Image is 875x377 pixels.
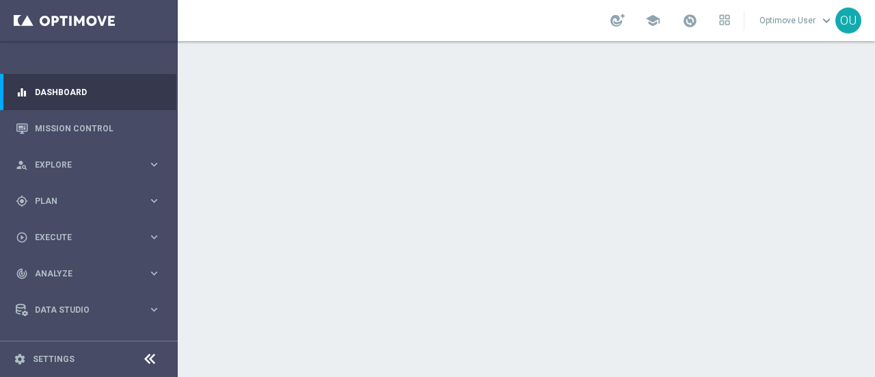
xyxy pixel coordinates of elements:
div: Optibot [16,328,161,364]
i: equalizer [16,86,28,99]
i: keyboard_arrow_right [148,231,161,244]
i: keyboard_arrow_right [148,158,161,171]
i: play_circle_outline [16,231,28,244]
i: settings [14,353,26,365]
button: person_search Explore keyboard_arrow_right [15,159,161,170]
button: Data Studio keyboard_arrow_right [15,304,161,315]
a: Dashboard [35,74,161,110]
button: Mission Control [15,123,161,134]
a: Optimove Userkeyboard_arrow_down [758,10,835,31]
button: track_changes Analyze keyboard_arrow_right [15,268,161,279]
span: keyboard_arrow_down [819,13,834,28]
div: Data Studio [16,304,148,316]
div: Dashboard [16,74,161,110]
i: track_changes [16,268,28,280]
span: school [645,13,660,28]
a: Optibot [35,328,143,364]
div: Explore [16,159,148,171]
button: play_circle_outline Execute keyboard_arrow_right [15,232,161,243]
div: Execute [16,231,148,244]
i: keyboard_arrow_right [148,194,161,207]
i: keyboard_arrow_right [148,303,161,316]
button: gps_fixed Plan keyboard_arrow_right [15,196,161,207]
span: Execute [35,233,148,242]
div: Analyze [16,268,148,280]
div: Plan [16,195,148,207]
i: lightbulb [16,340,28,352]
span: Analyze [35,270,148,278]
i: person_search [16,159,28,171]
i: gps_fixed [16,195,28,207]
i: keyboard_arrow_right [148,267,161,280]
button: equalizer Dashboard [15,87,161,98]
a: Settings [33,355,75,363]
div: Mission Control [16,110,161,146]
a: Mission Control [35,110,161,146]
span: Data Studio [35,306,148,314]
span: Explore [35,161,148,169]
div: OU [835,8,861,34]
span: Plan [35,197,148,205]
